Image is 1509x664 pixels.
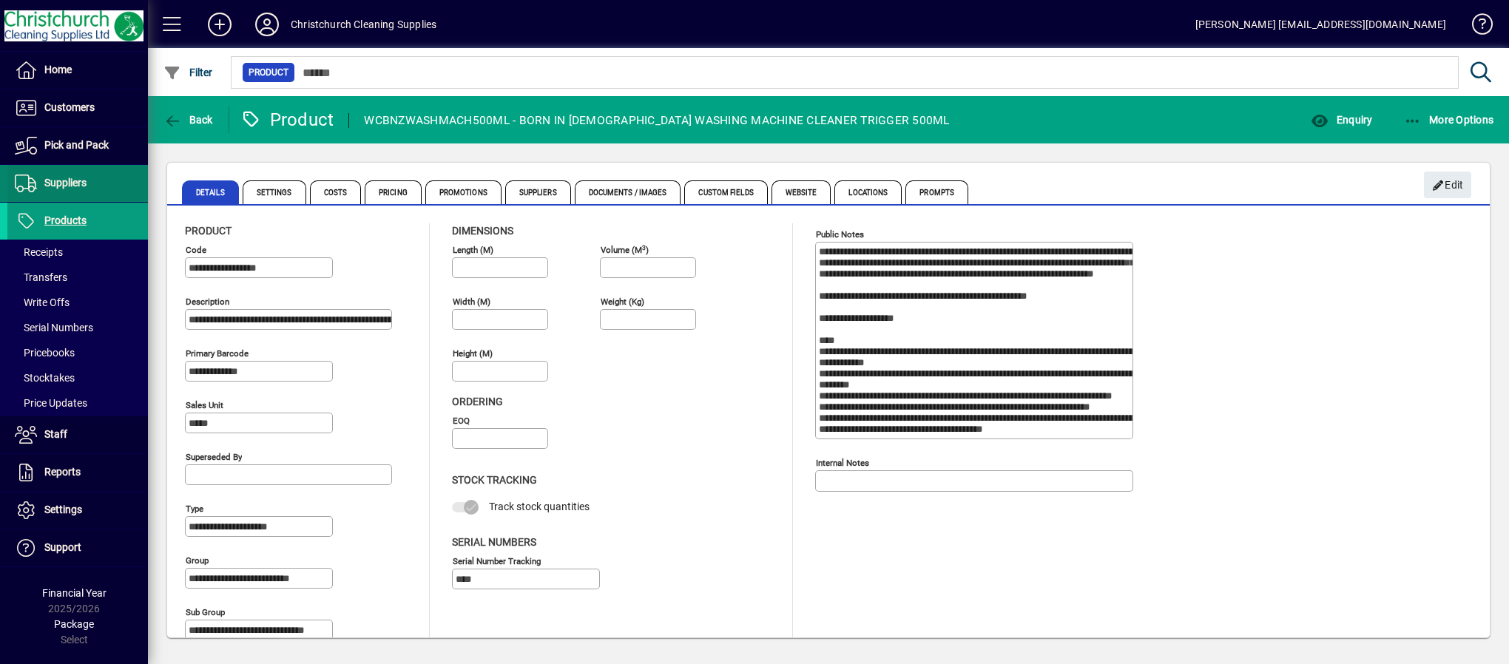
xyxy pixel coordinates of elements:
[452,536,536,548] span: Serial Numbers
[505,180,571,204] span: Suppliers
[453,416,470,426] mat-label: EOQ
[772,180,831,204] span: Website
[240,108,334,132] div: Product
[15,322,93,333] span: Serial Numbers
[186,297,229,307] mat-label: Description
[453,245,493,255] mat-label: Length (m)
[7,416,148,453] a: Staff
[365,180,422,204] span: Pricing
[453,555,541,566] mat-label: Serial Number tracking
[44,139,109,151] span: Pick and Pack
[310,180,362,204] span: Costs
[453,348,493,359] mat-label: Height (m)
[905,180,968,204] span: Prompts
[453,297,490,307] mat-label: Width (m)
[684,180,767,204] span: Custom Fields
[148,106,229,133] app-page-header-button: Back
[44,504,82,515] span: Settings
[186,245,206,255] mat-label: Code
[54,618,94,630] span: Package
[182,180,239,204] span: Details
[42,587,107,599] span: Financial Year
[7,89,148,126] a: Customers
[1404,114,1494,126] span: More Options
[15,297,70,308] span: Write Offs
[816,229,864,240] mat-label: Public Notes
[186,452,242,462] mat-label: Superseded by
[249,65,288,80] span: Product
[196,11,243,38] button: Add
[185,225,232,237] span: Product
[1311,114,1372,126] span: Enquiry
[15,246,63,258] span: Receipts
[15,397,87,409] span: Price Updates
[7,390,148,416] a: Price Updates
[7,340,148,365] a: Pricebooks
[7,265,148,290] a: Transfers
[7,529,148,566] a: Support
[816,458,869,468] mat-label: Internal Notes
[163,114,213,126] span: Back
[452,474,537,486] span: Stock Tracking
[7,165,148,202] a: Suppliers
[44,101,95,113] span: Customers
[243,180,306,204] span: Settings
[7,315,148,340] a: Serial Numbers
[291,13,436,36] div: Christchurch Cleaning Supplies
[452,396,503,407] span: Ordering
[7,454,148,491] a: Reports
[7,52,148,89] a: Home
[44,428,67,440] span: Staff
[489,501,590,512] span: Track stock quantities
[44,177,87,189] span: Suppliers
[186,607,225,617] mat-label: Sub group
[7,127,148,164] a: Pick and Pack
[186,504,203,514] mat-label: Type
[15,347,75,359] span: Pricebooks
[1461,3,1491,51] a: Knowledge Base
[1424,172,1471,198] button: Edit
[452,225,513,237] span: Dimensions
[44,541,81,553] span: Support
[7,365,148,390] a: Stocktakes
[1400,106,1498,133] button: More Options
[834,180,902,204] span: Locations
[642,243,646,251] sup: 3
[425,180,502,204] span: Promotions
[601,297,644,307] mat-label: Weight (Kg)
[7,290,148,315] a: Write Offs
[44,466,81,478] span: Reports
[186,400,223,410] mat-label: Sales unit
[44,64,72,75] span: Home
[364,109,949,132] div: WCBNZWASHMACH500ML - BORN IN [DEMOGRAPHIC_DATA] WASHING MACHINE CLEANER TRIGGER 500ML
[7,492,148,529] a: Settings
[15,271,67,283] span: Transfers
[1432,173,1464,197] span: Edit
[7,240,148,265] a: Receipts
[601,245,649,255] mat-label: Volume (m )
[15,372,75,384] span: Stocktakes
[186,348,249,359] mat-label: Primary barcode
[160,59,217,86] button: Filter
[575,180,681,204] span: Documents / Images
[1307,106,1376,133] button: Enquiry
[163,67,213,78] span: Filter
[243,11,291,38] button: Profile
[44,214,87,226] span: Products
[186,555,209,566] mat-label: Group
[1195,13,1446,36] div: [PERSON_NAME] [EMAIL_ADDRESS][DOMAIN_NAME]
[160,106,217,133] button: Back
